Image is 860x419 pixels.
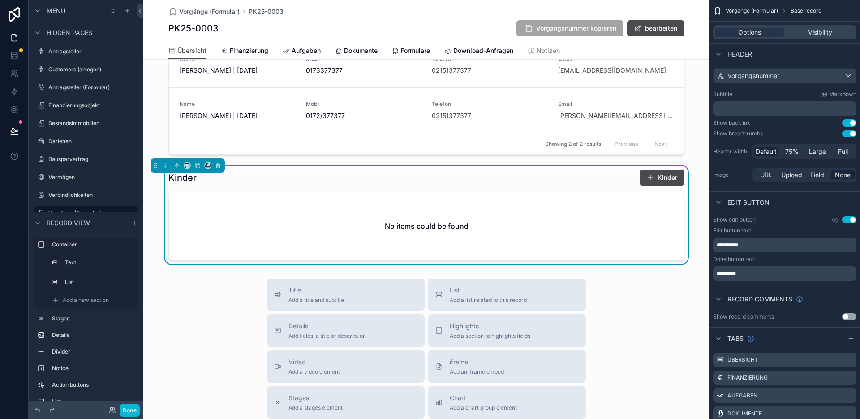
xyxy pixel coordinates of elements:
label: Text [65,259,133,266]
span: Record comments [727,295,792,304]
span: Default [756,147,777,156]
button: HighlightsAdd a section to highlights fields [428,314,586,347]
label: Details [52,332,134,339]
span: Notizen [537,46,560,55]
span: None [835,170,851,179]
label: Finanzierung [727,374,768,381]
span: Vorgänge (Formular) [726,7,778,14]
span: Tabs [727,334,744,343]
div: Show breadcrumbs [713,130,763,137]
label: Customers (anlegen) [48,66,136,73]
label: Bausparvertrag [48,156,136,163]
span: Visibility [808,28,832,37]
div: scrollable content [713,266,856,281]
span: Add a list related to this record [450,297,527,304]
button: vorgangsnummer [713,68,856,83]
a: Vorgänge (Formular) [168,7,240,16]
div: Show backlink [713,119,750,127]
a: PK25-0003 [249,7,284,16]
div: Show record comments [713,313,774,320]
span: Add fields, a title or description [288,332,366,340]
label: List [52,398,134,405]
span: Stages [288,393,343,402]
span: Formulare [401,46,430,55]
span: Menu [47,6,65,15]
label: Stages [52,315,134,322]
span: Video [288,358,340,367]
a: Notizen [528,43,560,61]
a: Bestandsimmobilien [34,116,138,131]
label: Vermögen [48,174,136,181]
h1: PK25-0003 [168,22,219,35]
label: Container [52,241,134,248]
span: List [450,286,527,295]
a: Antragsteller (Formular) [34,80,138,95]
a: Aufgaben [283,43,321,61]
a: Vermögen [34,170,138,184]
a: Darlehen [34,134,138,148]
a: Download-Anfragen [444,43,513,61]
label: Divider [52,348,134,355]
label: Bestandsimmobilien [48,120,136,127]
span: Highlights [450,322,530,331]
label: Antragsteller (Formular) [48,84,136,91]
label: Edit button text [713,227,751,234]
a: Markdown [820,91,856,98]
div: scrollable content [713,101,856,116]
span: Add a section to highlights fields [450,332,530,340]
span: Download-Anfragen [453,46,513,55]
a: Customers (anlegen) [34,62,138,77]
span: Hidden pages [47,28,92,37]
span: Title [288,286,344,295]
a: Übersicht [168,43,206,60]
label: Notice [52,365,134,372]
span: Vorgänge (Formular) [179,7,240,16]
button: iframeAdd an iframe embed [428,350,586,383]
span: Chart [450,393,517,402]
a: Vorgänge (Formular) [34,206,138,220]
label: List [65,279,133,286]
button: StagesAdd a stages element [267,386,425,419]
span: Add a chart group element [450,404,517,411]
a: Antragsteller [34,44,138,59]
button: ListAdd a list related to this record [428,279,586,311]
span: URL [760,170,772,179]
label: Antragsteller [48,48,136,55]
label: Show edit button [713,216,756,223]
span: Record view [47,218,90,227]
span: Aufgaben [292,46,321,55]
span: iframe [450,358,504,367]
label: Darlehen [48,138,136,145]
h2: No items could be found [385,221,469,231]
a: Formulare [392,43,430,61]
span: Finanzierung [230,46,268,55]
span: Add a title and subtitle [288,297,344,304]
span: Add an iframe embed [450,368,504,375]
button: bearbeiten [627,20,684,36]
button: TitleAdd a title and subtitle [267,279,425,311]
span: Options [738,28,761,37]
a: Finanzierungsobjekt [34,98,138,113]
button: Kinder [640,170,684,186]
label: Vorgänge (Formular) [48,209,133,217]
button: VideoAdd a video element [267,350,425,383]
label: Image [713,171,749,179]
span: Edit button [727,198,770,207]
label: Übersicht [727,356,758,363]
span: Add a new section [63,297,109,304]
span: vorgangsnummer [728,71,779,80]
a: Finanzierung [221,43,268,61]
span: Übersicht [177,46,206,55]
span: Markdown [829,91,856,98]
span: Showing 2 of 2 results [545,140,601,148]
span: Base record [791,7,821,14]
a: Bausparvertrag [34,152,138,166]
span: 75% [785,147,799,156]
span: Large [809,147,826,156]
span: Add a video element [288,368,340,375]
span: Add a stages element [288,404,343,411]
span: Header [727,50,752,59]
button: Done [120,404,140,417]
